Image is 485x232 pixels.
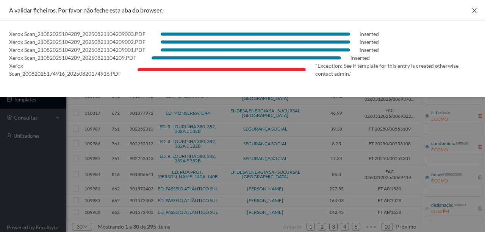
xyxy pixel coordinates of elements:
[9,54,136,62] div: Xerox Scan_21082025104209_20250821104209.PDF
[360,46,379,54] div: inserted
[350,54,370,62] div: inserted
[9,6,476,14] div: A validar ficheiros. Por favor não feche esta aba do browser.
[360,30,379,38] div: inserted
[360,38,379,46] div: inserted
[9,46,145,54] div: Xerox Scan_21082025104209_20250821104209001.PDF
[9,38,145,46] div: Xerox Scan_21082025104209_20250821104209002.PDF
[9,62,122,78] div: Xerox Scan_20082025174916_20250820174916.PDF
[471,8,477,14] i: icon: close
[9,30,145,38] div: Xerox Scan_21082025104209_20250821104209003.PDF
[315,62,476,78] div: "Exception: See if template for this entry is created otherwise contact admin."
